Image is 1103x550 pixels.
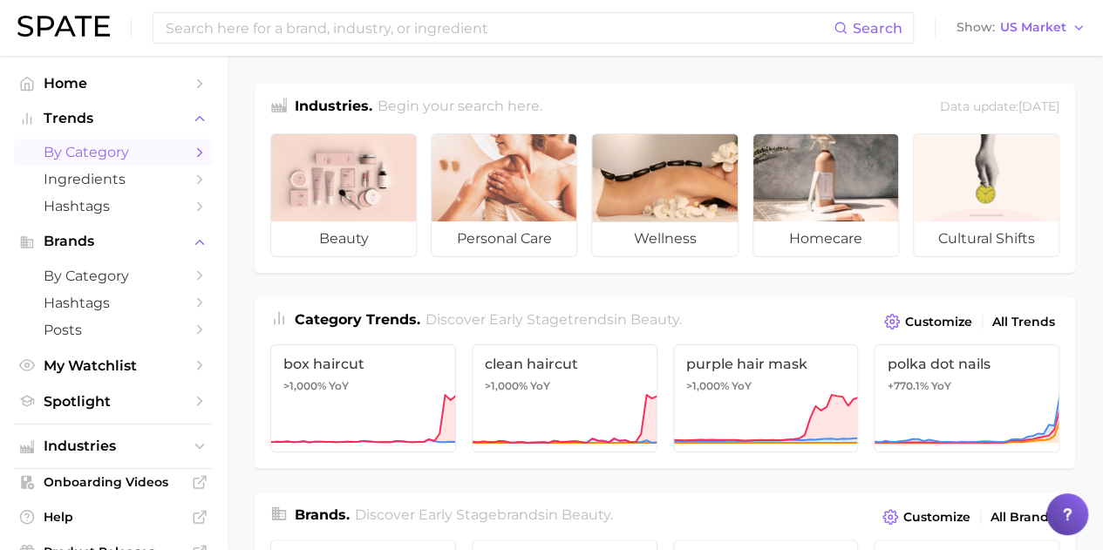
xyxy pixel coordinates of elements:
[270,344,456,452] a: box haircut>1,000% YoY
[991,510,1055,525] span: All Brands
[940,96,1059,119] div: Data update: [DATE]
[44,171,183,187] span: Ingredients
[432,221,576,256] span: personal care
[44,111,183,126] span: Trends
[887,379,928,392] span: +770.1%
[14,105,213,132] button: Trends
[283,356,443,372] span: box haircut
[14,262,213,289] a: by Category
[914,221,1059,256] span: cultural shifts
[271,221,416,256] span: beauty
[14,289,213,316] a: Hashtags
[44,144,183,160] span: by Category
[14,388,213,415] a: Spotlight
[270,133,417,257] a: beauty
[295,96,372,119] h1: Industries.
[752,133,899,257] a: homecare
[485,356,644,372] span: clean haircut
[686,379,729,392] span: >1,000%
[44,393,183,410] span: Spotlight
[732,379,752,393] span: YoY
[753,221,898,256] span: homecare
[355,506,613,523] span: Discover Early Stage brands in .
[329,379,349,393] span: YoY
[431,133,577,257] a: personal care
[164,13,834,43] input: Search here for a brand, industry, or ingredient
[44,509,183,525] span: Help
[14,316,213,343] a: Posts
[14,139,213,166] a: by Category
[952,17,1090,39] button: ShowUS Market
[957,23,995,32] span: Show
[686,356,846,372] span: purple hair mask
[295,311,420,328] span: Category Trends .
[14,166,213,193] a: Ingredients
[295,506,350,523] span: Brands .
[903,510,970,525] span: Customize
[992,315,1055,329] span: All Trends
[591,133,738,257] a: wellness
[887,356,1046,372] span: polka dot nails
[562,506,610,523] span: beauty
[14,504,213,530] a: Help
[880,309,977,334] button: Customize
[485,379,528,392] span: >1,000%
[378,96,542,119] h2: Begin your search here.
[17,16,110,37] img: SPATE
[14,228,213,255] button: Brands
[14,193,213,220] a: Hashtags
[905,315,972,329] span: Customize
[853,20,902,37] span: Search
[472,344,657,452] a: clean haircut>1,000% YoY
[988,310,1059,334] a: All Trends
[426,311,682,328] span: Discover Early Stage trends in .
[44,198,183,214] span: Hashtags
[874,344,1059,452] a: polka dot nails+770.1% YoY
[44,295,183,311] span: Hashtags
[592,221,737,256] span: wellness
[1000,23,1066,32] span: US Market
[44,438,183,454] span: Industries
[930,379,950,393] span: YoY
[283,379,326,392] span: >1,000%
[14,352,213,379] a: My Watchlist
[14,469,213,495] a: Onboarding Videos
[673,344,859,452] a: purple hair mask>1,000% YoY
[44,357,183,374] span: My Watchlist
[913,133,1059,257] a: cultural shifts
[44,322,183,338] span: Posts
[44,75,183,92] span: Home
[14,433,213,459] button: Industries
[878,505,975,529] button: Customize
[986,506,1059,529] a: All Brands
[44,474,183,490] span: Onboarding Videos
[44,268,183,284] span: by Category
[44,234,183,249] span: Brands
[630,311,679,328] span: beauty
[530,379,550,393] span: YoY
[14,70,213,97] a: Home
